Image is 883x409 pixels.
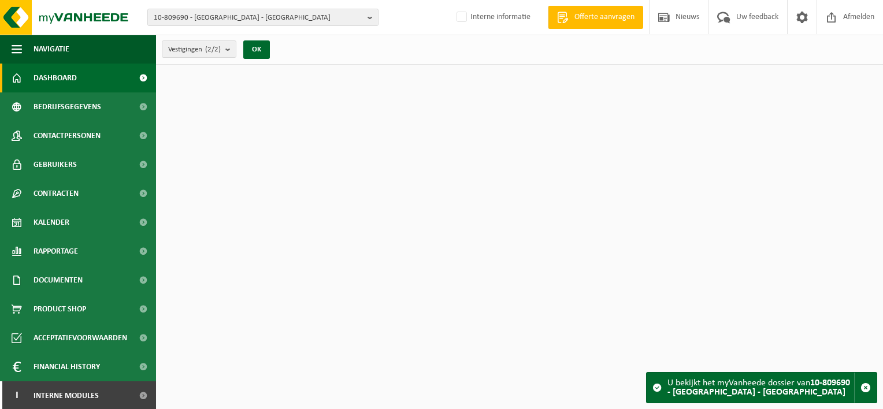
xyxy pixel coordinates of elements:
[667,378,850,397] strong: 10-809690 - [GEOGRAPHIC_DATA] - [GEOGRAPHIC_DATA]
[34,64,77,92] span: Dashboard
[572,12,637,23] span: Offerte aanvragen
[34,121,101,150] span: Contactpersonen
[34,35,69,64] span: Navigatie
[34,295,86,324] span: Product Shop
[34,324,127,352] span: Acceptatievoorwaarden
[34,92,101,121] span: Bedrijfsgegevens
[667,373,854,403] div: U bekijkt het myVanheede dossier van
[34,150,77,179] span: Gebruikers
[147,9,379,26] button: 10-809690 - [GEOGRAPHIC_DATA] - [GEOGRAPHIC_DATA]
[34,237,78,266] span: Rapportage
[548,6,643,29] a: Offerte aanvragen
[205,46,221,53] count: (2/2)
[34,179,79,208] span: Contracten
[34,266,83,295] span: Documenten
[243,40,270,59] button: OK
[168,41,221,58] span: Vestigingen
[454,9,530,26] label: Interne informatie
[162,40,236,58] button: Vestigingen(2/2)
[34,208,69,237] span: Kalender
[34,352,100,381] span: Financial History
[154,9,363,27] span: 10-809690 - [GEOGRAPHIC_DATA] - [GEOGRAPHIC_DATA]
